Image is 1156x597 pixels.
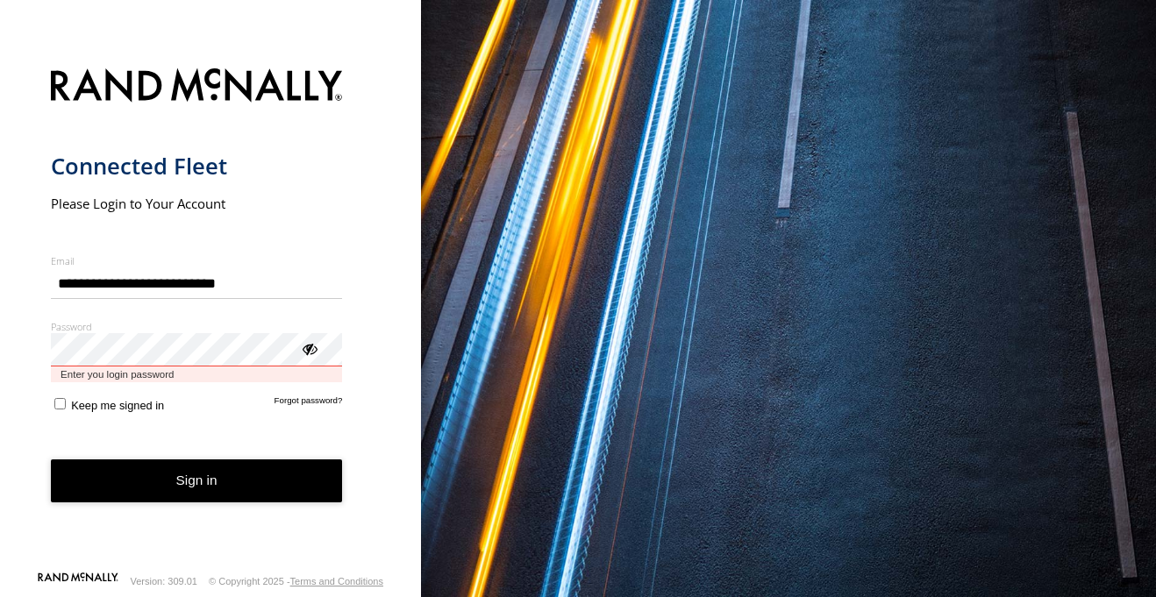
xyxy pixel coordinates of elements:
[275,395,343,412] a: Forgot password?
[131,576,197,586] div: Version: 309.01
[38,572,118,590] a: Visit our Website
[71,399,164,412] span: Keep me signed in
[51,152,343,181] h1: Connected Fleet
[51,459,343,502] button: Sign in
[290,576,383,586] a: Terms and Conditions
[51,366,343,383] span: Enter you login password
[51,58,371,571] form: main
[51,65,343,110] img: Rand McNally
[51,254,343,267] label: Email
[209,576,383,586] div: © Copyright 2025 -
[51,320,343,333] label: Password
[51,195,343,212] h2: Please Login to Your Account
[300,339,318,357] div: ViewPassword
[54,398,66,409] input: Keep me signed in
